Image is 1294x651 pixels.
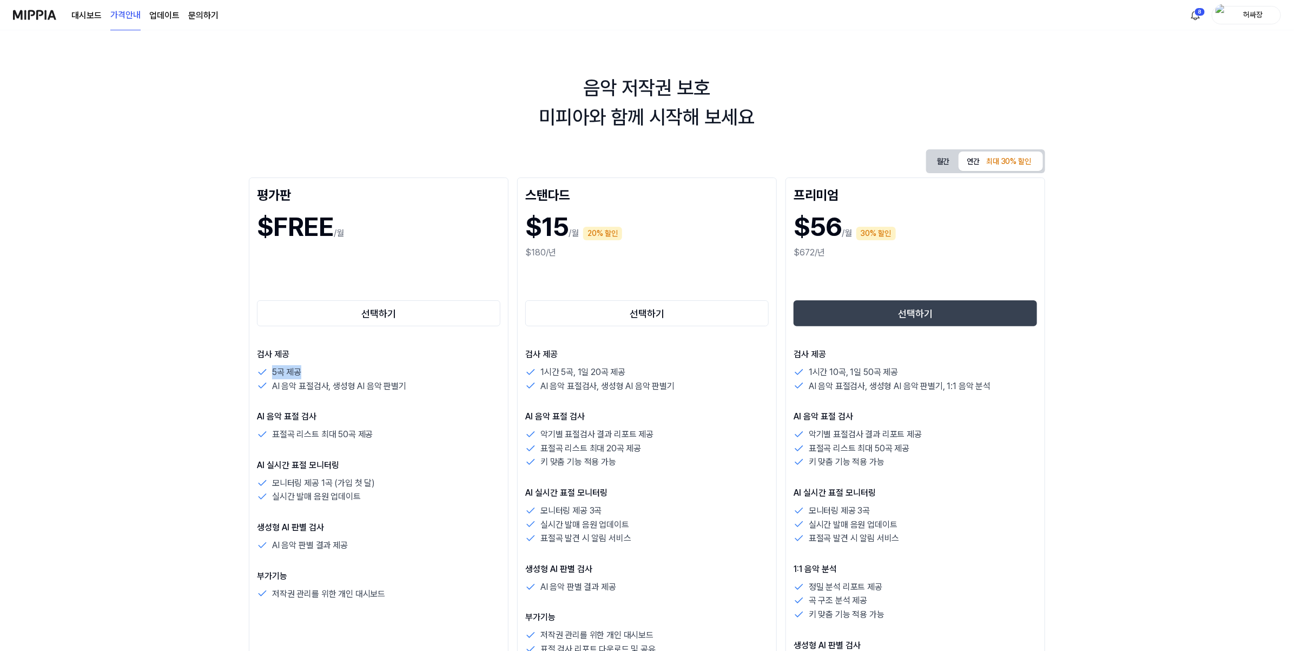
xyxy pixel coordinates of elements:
p: 악기별 표절검사 결과 리포트 제공 [540,428,653,442]
a: 선택하기 [525,298,769,328]
p: 표절곡 리스트 최대 50곡 제공 [809,442,909,456]
h1: $56 [794,207,842,246]
p: 곡 구조 분석 제공 [809,594,867,608]
p: 검사 제공 [525,348,769,361]
div: $180/년 [525,246,769,259]
img: profile [1216,4,1229,26]
button: 알림8 [1187,6,1204,24]
p: 생성형 AI 판별 검사 [525,563,769,576]
h1: $FREE [257,207,334,246]
p: 실시간 발매 음원 업데이트 [540,518,629,532]
p: AI 음악 표절 검사 [525,410,769,423]
p: AI 음악 표절 검사 [257,410,500,423]
p: 표절곡 리스트 최대 20곡 제공 [540,442,641,456]
p: AI 실시간 표절 모니터링 [794,486,1037,499]
h1: $15 [525,207,569,246]
p: 표절곡 발견 시 알림 서비스 [540,531,631,545]
div: 30% 할인 [856,227,896,240]
button: 월간 [928,152,959,172]
p: /월 [569,227,579,240]
a: 선택하기 [794,298,1037,328]
a: 업데이트 [149,9,180,22]
div: 최대 30% 할인 [983,154,1034,170]
p: 표절곡 발견 시 알림 서비스 [809,531,900,545]
p: 키 맞춤 기능 적용 가능 [809,455,884,469]
a: 문의하기 [188,9,219,22]
p: 정밀 분석 리포트 제공 [809,580,882,594]
p: AI 실시간 표절 모니터링 [257,459,500,472]
button: 선택하기 [525,300,769,326]
p: 키 맞춤 기능 적용 가능 [540,455,616,469]
p: AI 실시간 표절 모니터링 [525,486,769,499]
p: 1시간 5곡, 1일 20곡 제공 [540,365,625,379]
p: 모니터링 제공 3곡 [809,504,870,518]
button: 선택하기 [257,300,500,326]
div: 20% 할인 [583,227,622,240]
p: 표절곡 리스트 최대 50곡 제공 [272,428,373,442]
p: AI 음악 판별 결과 제공 [272,538,348,553]
p: AI 음악 표절 검사 [794,410,1037,423]
a: 선택하기 [257,298,500,328]
p: AI 음악 표절검사, 생성형 AI 음악 판별기 [272,379,406,393]
p: 1시간 10곡, 1일 50곡 제공 [809,365,898,379]
p: /월 [334,227,344,240]
p: 생성형 AI 판별 검사 [257,521,500,534]
p: 1:1 음악 분석 [794,563,1037,576]
div: 허싸장 [1232,9,1274,21]
p: AI 음악 표절검사, 생성형 AI 음악 판별기, 1:1 음악 분석 [809,379,991,393]
p: 검사 제공 [794,348,1037,361]
p: 부가기능 [257,570,500,583]
p: 모니터링 제공 1곡 (가입 첫 달) [272,476,375,490]
p: 악기별 표절검사 결과 리포트 제공 [809,428,922,442]
button: 선택하기 [794,300,1037,326]
a: 대시보드 [71,9,102,22]
a: 가격안내 [110,1,141,30]
div: 8 [1194,8,1205,16]
p: 실시간 발매 음원 업데이트 [272,490,361,504]
p: 실시간 발매 음원 업데이트 [809,518,897,532]
img: 알림 [1189,9,1202,22]
p: 키 맞춤 기능 적용 가능 [809,608,884,622]
div: 평가판 [257,186,500,203]
p: /월 [842,227,852,240]
button: profile허싸장 [1212,6,1281,24]
p: AI 음악 판별 결과 제공 [540,580,616,594]
p: 부가기능 [525,611,769,624]
p: 저작권 관리를 위한 개인 대시보드 [272,587,385,601]
p: 저작권 관리를 위한 개인 대시보드 [540,628,653,642]
div: 스탠다드 [525,186,769,203]
p: 검사 제공 [257,348,500,361]
div: $672/년 [794,246,1037,259]
p: AI 음악 표절검사, 생성형 AI 음악 판별기 [540,379,675,393]
p: 5곡 제공 [272,365,301,379]
div: 프리미엄 [794,186,1037,203]
button: 연간 [959,152,1043,171]
p: 모니터링 제공 3곡 [540,504,602,518]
